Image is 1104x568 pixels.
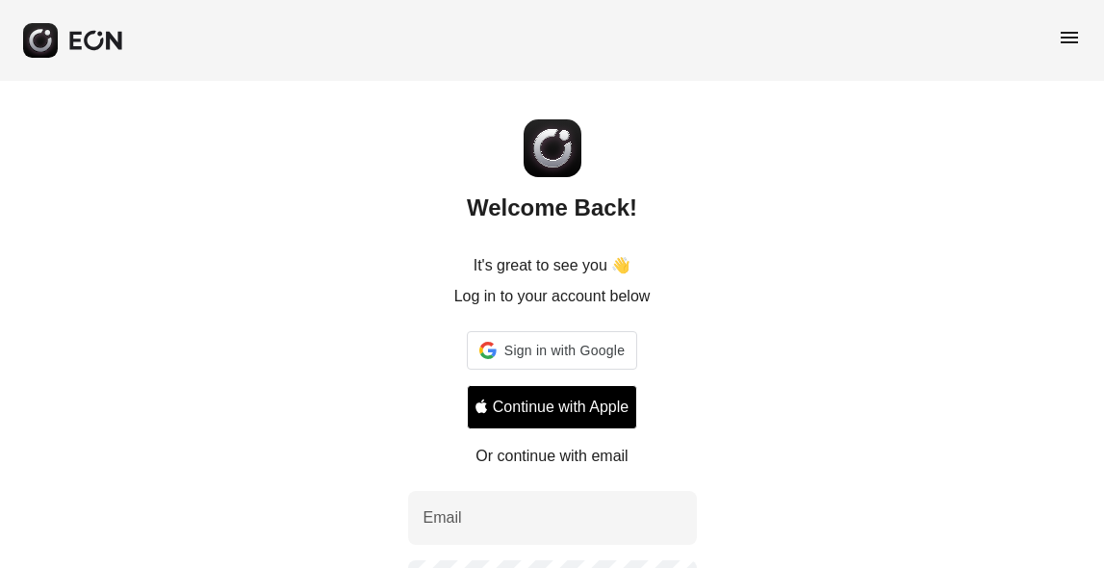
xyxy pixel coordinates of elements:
h2: Welcome Back! [467,193,637,223]
button: Signin with apple ID [467,385,637,429]
label: Email [424,506,462,529]
p: Or continue with email [475,445,628,468]
span: Sign in with Google [504,339,625,362]
p: It's great to see you 👋 [474,254,631,277]
div: Sign in with Google [467,331,637,370]
p: Log in to your account below [454,285,651,308]
span: menu [1058,26,1081,49]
